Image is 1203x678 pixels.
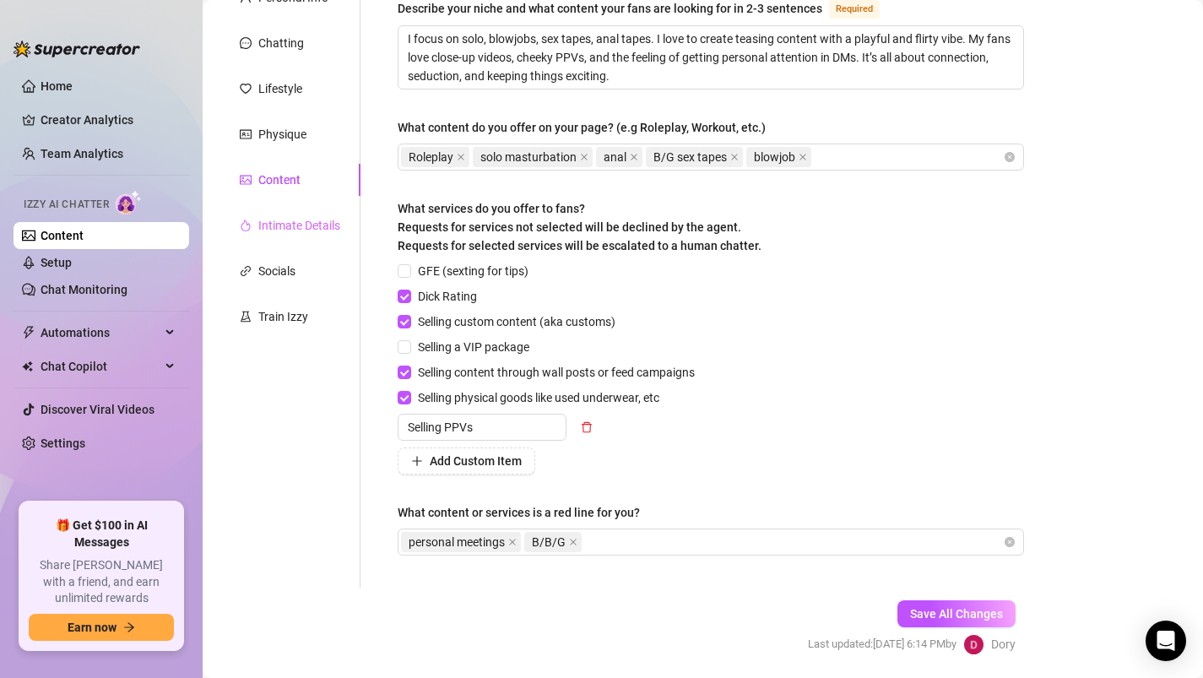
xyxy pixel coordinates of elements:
[897,600,1016,627] button: Save All Changes
[41,403,154,416] a: Discover Viral Videos
[580,153,588,161] span: close
[1146,621,1186,661] div: Open Intercom Messenger
[398,447,535,475] button: Add Custom Item
[41,147,123,160] a: Team Analytics
[398,503,652,522] label: What content or services is a red line for you?
[585,532,588,552] input: What content or services is a red line for you?
[22,326,35,339] span: thunderbolt
[532,533,566,551] span: B/B/G
[401,532,521,552] span: personal meetings
[430,454,522,468] span: Add Custom Item
[240,174,252,186] span: picture
[398,118,766,137] div: What content do you offer on your page? (e.g Roleplay, Workout, etc.)
[746,147,811,167] span: blowjob
[569,538,577,546] span: close
[411,388,666,407] span: Selling physical goods like used underwear, etc
[29,557,174,607] span: Share [PERSON_NAME] with a friend, and earn unlimited rewards
[964,635,984,654] img: Dory
[398,414,566,441] input: Enter custom item
[240,37,252,49] span: message
[240,265,252,277] span: link
[258,262,295,280] div: Socials
[116,190,142,214] img: AI Chatter
[41,353,160,380] span: Chat Copilot
[411,363,702,382] span: Selling content through wall posts or feed campaigns
[41,256,72,269] a: Setup
[68,621,117,634] span: Earn now
[411,262,535,280] span: GFE (sexting for tips)
[41,437,85,450] a: Settings
[258,307,308,326] div: Train Izzy
[630,153,638,161] span: close
[240,220,252,231] span: fire
[754,148,795,166] span: blowjob
[409,533,505,551] span: personal meetings
[411,312,622,331] span: Selling custom content (aka customs)
[123,621,135,633] span: arrow-right
[398,26,1023,89] textarea: Describe your niche and what content your fans are looking for in 2-3 sentences
[398,118,778,137] label: What content do you offer on your page? (e.g Roleplay, Workout, etc.)
[646,147,743,167] span: B/G sex tapes
[480,148,577,166] span: solo masturbation
[409,148,453,166] span: Roleplay
[41,283,127,296] a: Chat Monitoring
[24,197,109,213] span: Izzy AI Chatter
[41,229,84,242] a: Content
[240,83,252,95] span: heart
[41,319,160,346] span: Automations
[604,148,626,166] span: anal
[258,171,301,189] div: Content
[258,79,302,98] div: Lifestyle
[398,202,761,252] span: What services do you offer to fans? Requests for services not selected will be declined by the ag...
[581,421,593,433] span: delete
[29,518,174,551] span: 🎁 Get $100 in AI Messages
[14,41,140,57] img: logo-BBDzfeDw.svg
[524,532,582,552] span: B/B/G
[653,148,727,166] span: B/G sex tapes
[815,147,818,167] input: What content do you offer on your page? (e.g Roleplay, Workout, etc.)
[1005,152,1015,162] span: close-circle
[596,147,642,167] span: anal
[22,361,33,372] img: Chat Copilot
[398,503,640,522] div: What content or services is a red line for you?
[29,614,174,641] button: Earn nowarrow-right
[910,607,1003,621] span: Save All Changes
[240,128,252,140] span: idcard
[730,153,739,161] span: close
[411,287,484,306] span: Dick Rating
[508,538,517,546] span: close
[258,216,340,235] div: Intimate Details
[799,153,807,161] span: close
[991,635,1016,654] span: Dory
[473,147,593,167] span: solo masturbation
[41,79,73,93] a: Home
[1005,537,1015,547] span: close-circle
[411,338,536,356] span: Selling a VIP package
[808,636,956,653] span: Last updated: [DATE] 6:14 PM by
[41,106,176,133] a: Creator Analytics
[258,125,306,144] div: Physique
[401,147,469,167] span: Roleplay
[240,311,252,323] span: experiment
[411,455,423,467] span: plus
[457,153,465,161] span: close
[258,34,304,52] div: Chatting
